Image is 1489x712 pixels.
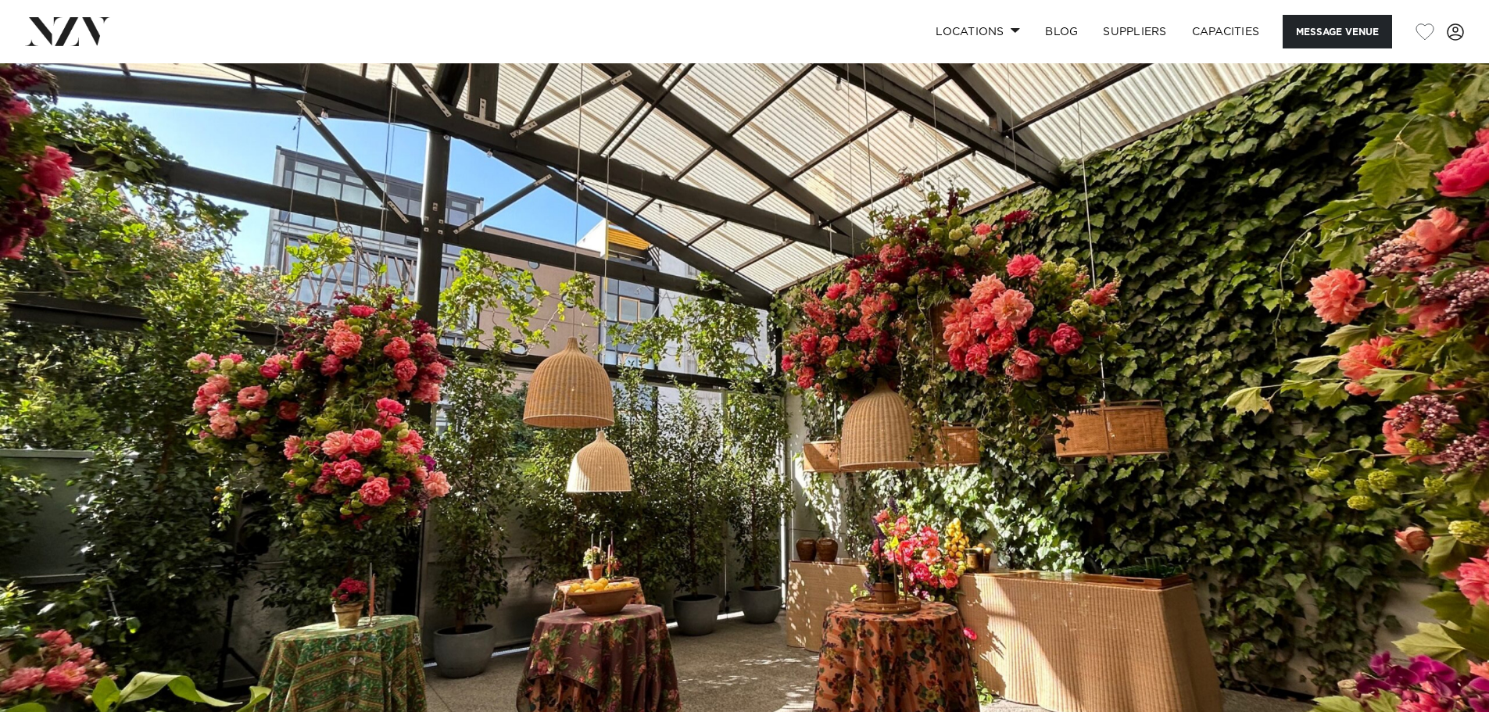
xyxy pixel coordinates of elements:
[923,15,1033,48] a: Locations
[1179,15,1272,48] a: Capacities
[1283,15,1392,48] button: Message Venue
[25,17,110,45] img: nzv-logo.png
[1033,15,1090,48] a: BLOG
[1090,15,1179,48] a: SUPPLIERS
